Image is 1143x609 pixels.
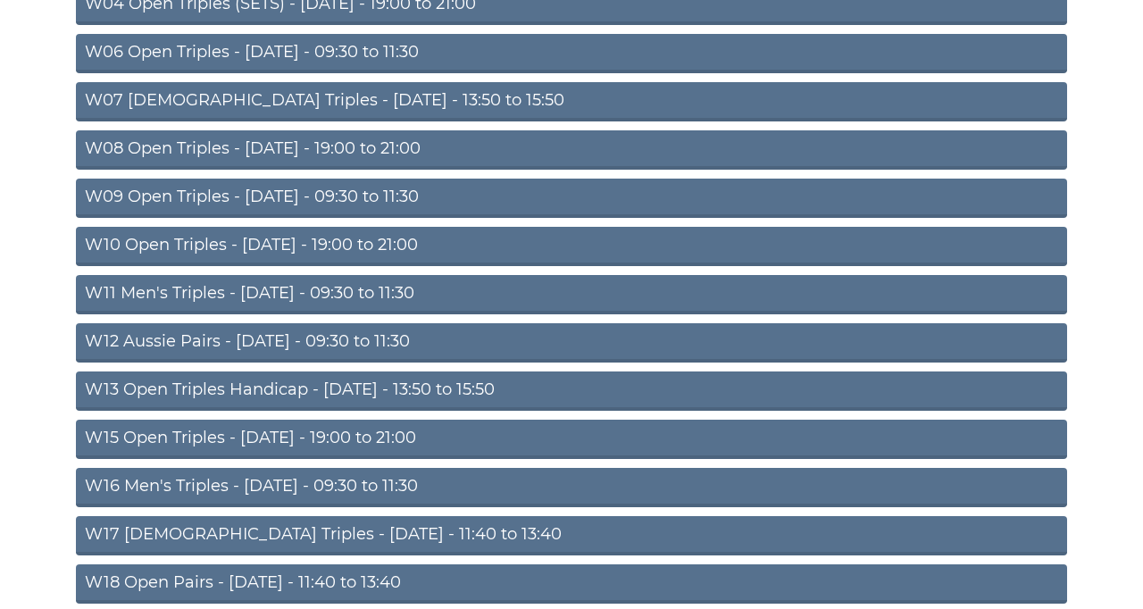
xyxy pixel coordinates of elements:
a: W12 Aussie Pairs - [DATE] - 09:30 to 11:30 [76,323,1067,363]
a: W13 Open Triples Handicap - [DATE] - 13:50 to 15:50 [76,371,1067,411]
a: W18 Open Pairs - [DATE] - 11:40 to 13:40 [76,564,1067,604]
a: W15 Open Triples - [DATE] - 19:00 to 21:00 [76,420,1067,459]
a: W11 Men's Triples - [DATE] - 09:30 to 11:30 [76,275,1067,314]
a: W10 Open Triples - [DATE] - 19:00 to 21:00 [76,227,1067,266]
a: W07 [DEMOGRAPHIC_DATA] Triples - [DATE] - 13:50 to 15:50 [76,82,1067,121]
a: W06 Open Triples - [DATE] - 09:30 to 11:30 [76,34,1067,73]
a: W09 Open Triples - [DATE] - 09:30 to 11:30 [76,179,1067,218]
a: W16 Men's Triples - [DATE] - 09:30 to 11:30 [76,468,1067,507]
a: W17 [DEMOGRAPHIC_DATA] Triples - [DATE] - 11:40 to 13:40 [76,516,1067,555]
a: W08 Open Triples - [DATE] - 19:00 to 21:00 [76,130,1067,170]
